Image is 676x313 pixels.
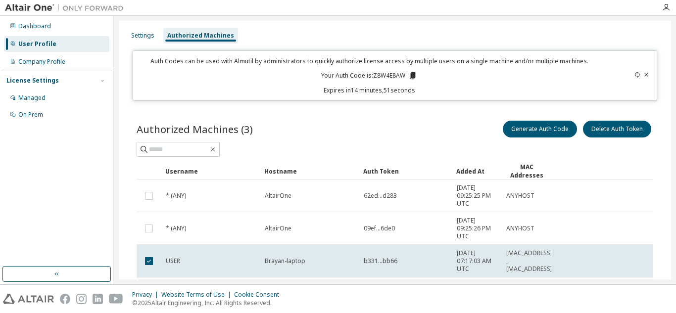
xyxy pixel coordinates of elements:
p: Expires in 14 minutes, 51 seconds [139,86,599,94]
div: Company Profile [18,58,65,66]
div: License Settings [6,77,59,85]
span: Authorized Machines (3) [137,122,253,136]
span: [MAC_ADDRESS] , [MAC_ADDRESS] [506,249,552,273]
p: © 2025 Altair Engineering, Inc. All Rights Reserved. [132,299,285,307]
img: Altair One [5,3,129,13]
div: Added At [456,163,498,179]
img: facebook.svg [60,294,70,304]
img: youtube.svg [109,294,123,304]
div: Auth Token [363,163,448,179]
div: Cookie Consent [234,291,285,299]
div: Website Terms of Use [161,291,234,299]
span: * (ANY) [166,192,186,200]
span: [DATE] 09:25:26 PM UTC [457,217,497,240]
span: AltairOne [265,224,291,232]
span: * (ANY) [166,224,186,232]
span: 09ef...6de0 [364,224,395,232]
span: ANYHOST [506,192,534,200]
div: On Prem [18,111,43,119]
p: Your Auth Code is: Z8W4E8AW [321,71,417,80]
p: Auth Codes can be used with Almutil by administrators to quickly authorize license access by mult... [139,57,599,65]
div: Hostname [264,163,355,179]
span: 62ed...d283 [364,192,397,200]
button: Delete Auth Token [583,121,651,137]
span: Brayan-laptop [265,257,305,265]
span: AltairOne [265,192,291,200]
div: Username [165,163,256,179]
div: Authorized Machines [167,32,234,40]
div: MAC Addresses [506,163,547,179]
div: Dashboard [18,22,51,30]
div: Managed [18,94,46,102]
div: Privacy [132,291,161,299]
span: USER [166,257,180,265]
img: instagram.svg [76,294,87,304]
img: altair_logo.svg [3,294,54,304]
div: Settings [131,32,154,40]
img: linkedin.svg [93,294,103,304]
span: b331...bb66 [364,257,397,265]
button: Generate Auth Code [503,121,577,137]
span: [DATE] 09:25:25 PM UTC [457,184,497,208]
div: User Profile [18,40,56,48]
span: ANYHOST [506,224,534,232]
span: [DATE] 07:17:03 AM UTC [457,249,497,273]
